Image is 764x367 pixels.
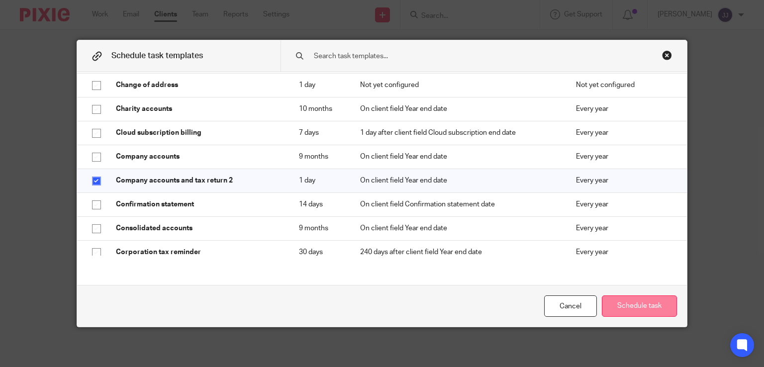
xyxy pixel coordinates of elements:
p: 240 days after client field Year end date [360,247,556,257]
div: Cancel [544,295,597,317]
p: Cloud subscription billing [116,128,279,138]
p: 9 months [299,152,341,162]
p: Every year [576,152,672,162]
button: Schedule task [602,295,677,317]
p: On client field Year end date [360,176,556,185]
p: Company accounts and tax return 2 [116,176,279,185]
span: Schedule task templates [111,52,203,60]
p: On client field Year end date [360,223,556,233]
p: Every year [576,199,672,209]
p: 1 day after client field Cloud subscription end date [360,128,556,138]
p: 1 day [299,176,341,185]
p: Every year [576,223,672,233]
p: On client field Year end date [360,104,556,114]
input: Search task templates... [313,51,627,62]
p: Corporation tax reminder [116,247,279,257]
p: Company accounts [116,152,279,162]
p: Every year [576,247,672,257]
p: Every year [576,128,672,138]
p: 14 days [299,199,341,209]
p: Charity accounts [116,104,279,114]
p: Not yet configured [576,80,672,90]
p: Change of address [116,80,279,90]
div: Close this dialog window [662,50,672,60]
p: 7 days [299,128,341,138]
p: Every year [576,104,672,114]
p: On client field Confirmation statement date [360,199,556,209]
p: 10 months [299,104,341,114]
p: 1 day [299,80,341,90]
p: 9 months [299,223,341,233]
p: 30 days [299,247,341,257]
p: Confirmation statement [116,199,279,209]
p: Consolidated accounts [116,223,279,233]
p: On client field Year end date [360,152,556,162]
p: Not yet configured [360,80,556,90]
p: Every year [576,176,672,185]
